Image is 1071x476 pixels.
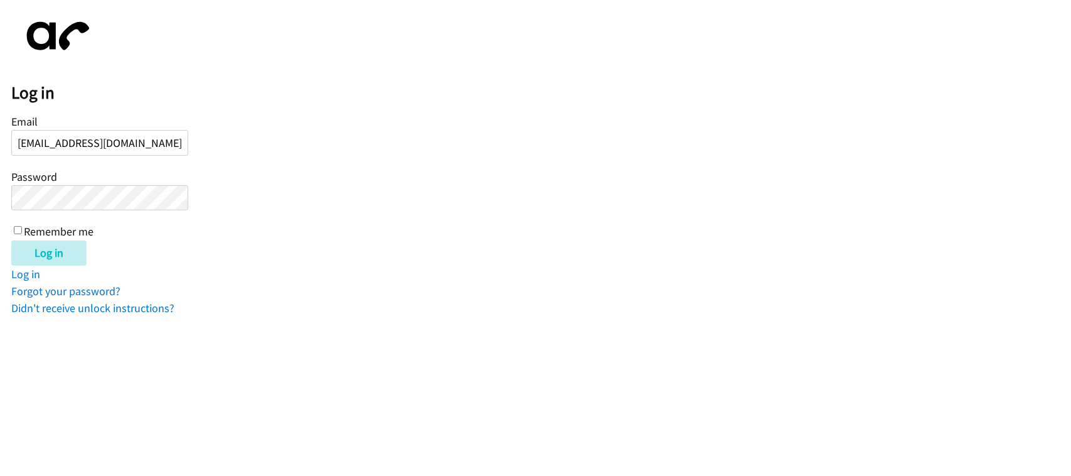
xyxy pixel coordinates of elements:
input: Log in [11,241,87,266]
a: Didn't receive unlock instructions? [11,301,174,315]
a: Log in [11,267,40,281]
label: Email [11,114,38,129]
a: Forgot your password? [11,284,120,298]
h2: Log in [11,82,1071,104]
label: Password [11,170,57,184]
img: aphone-8a226864a2ddd6a5e75d1ebefc011f4aa8f32683c2d82f3fb0802fe031f96514.svg [11,11,99,61]
label: Remember me [24,225,93,239]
